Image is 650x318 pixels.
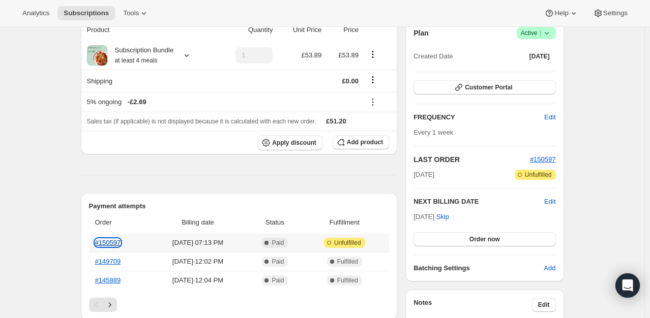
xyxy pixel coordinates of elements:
span: [DATE] [413,170,434,180]
span: Help [554,9,568,17]
span: [DATE] [529,52,550,60]
span: Unfulfilled [334,239,361,247]
span: Analytics [22,9,49,17]
th: Product [81,19,216,41]
button: Analytics [16,6,55,20]
button: Add product [333,135,389,149]
th: Unit Price [276,19,324,41]
button: Apply discount [258,135,322,150]
span: Edit [538,301,550,309]
h2: NEXT BILLING DATE [413,197,544,207]
th: Order [89,211,149,234]
span: Add product [347,138,383,146]
span: Paid [272,276,284,284]
button: Edit [532,298,556,312]
span: Order now [469,235,500,243]
img: product img [87,45,107,66]
h2: LAST ORDER [413,154,530,165]
span: [DATE] · [413,213,449,220]
span: Tools [123,9,139,17]
a: #149709 [95,258,121,265]
span: Edit [544,112,555,122]
span: Status [250,217,300,228]
span: Fulfilled [337,258,358,266]
span: - £2.69 [128,97,146,107]
small: at least 4 meals [115,57,158,64]
span: Created Date [413,51,453,61]
h2: Payment attempts [89,201,390,211]
span: Every 1 week [413,129,453,136]
button: Customer Portal [413,80,555,94]
button: [DATE] [523,49,556,63]
button: Shipping actions [365,74,381,85]
span: Billing date [152,217,244,228]
span: £51.20 [326,117,346,125]
button: Settings [587,6,634,20]
th: Quantity [215,19,276,41]
th: Shipping [81,70,216,92]
span: Paid [272,239,284,247]
h2: FREQUENCY [413,112,544,122]
a: #150597 [530,155,556,163]
button: Tools [117,6,155,20]
a: #150597 [95,239,121,246]
button: #150597 [530,154,556,165]
button: Order now [413,232,555,246]
span: | [540,29,541,37]
button: Help [538,6,584,20]
h6: Batching Settings [413,263,544,273]
span: [DATE] · 12:02 PM [152,257,244,267]
a: #145889 [95,276,121,284]
h2: Plan [413,28,429,38]
div: Subscription Bundle [107,45,174,66]
span: Fulfilled [337,276,358,284]
span: [DATE] · 12:04 PM [152,275,244,285]
button: Edit [544,197,555,207]
span: £53.89 [338,51,359,59]
button: Edit [538,109,562,125]
span: [DATE] · 07:13 PM [152,238,244,248]
h3: Notes [413,298,532,312]
span: Apply discount [272,139,316,147]
nav: Pagination [89,298,390,312]
span: Sales tax (if applicable) is not displayed because it is calculated with each new order. [87,118,316,125]
span: Customer Portal [465,83,512,91]
button: Subscriptions [57,6,115,20]
span: Paid [272,258,284,266]
span: Skip [436,212,449,222]
th: Price [324,19,362,41]
span: £0.00 [342,77,359,85]
span: Add [544,263,555,273]
span: Subscriptions [64,9,109,17]
span: Fulfillment [306,217,383,228]
div: Open Intercom Messenger [615,273,640,298]
button: Skip [430,209,455,225]
span: Unfulfilled [525,171,552,179]
button: Next [103,298,117,312]
button: Add [538,260,562,276]
span: Active [521,28,552,38]
button: Product actions [365,49,381,60]
span: £53.89 [302,51,322,59]
div: 5% ongoing [87,97,359,107]
span: Settings [603,9,628,17]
